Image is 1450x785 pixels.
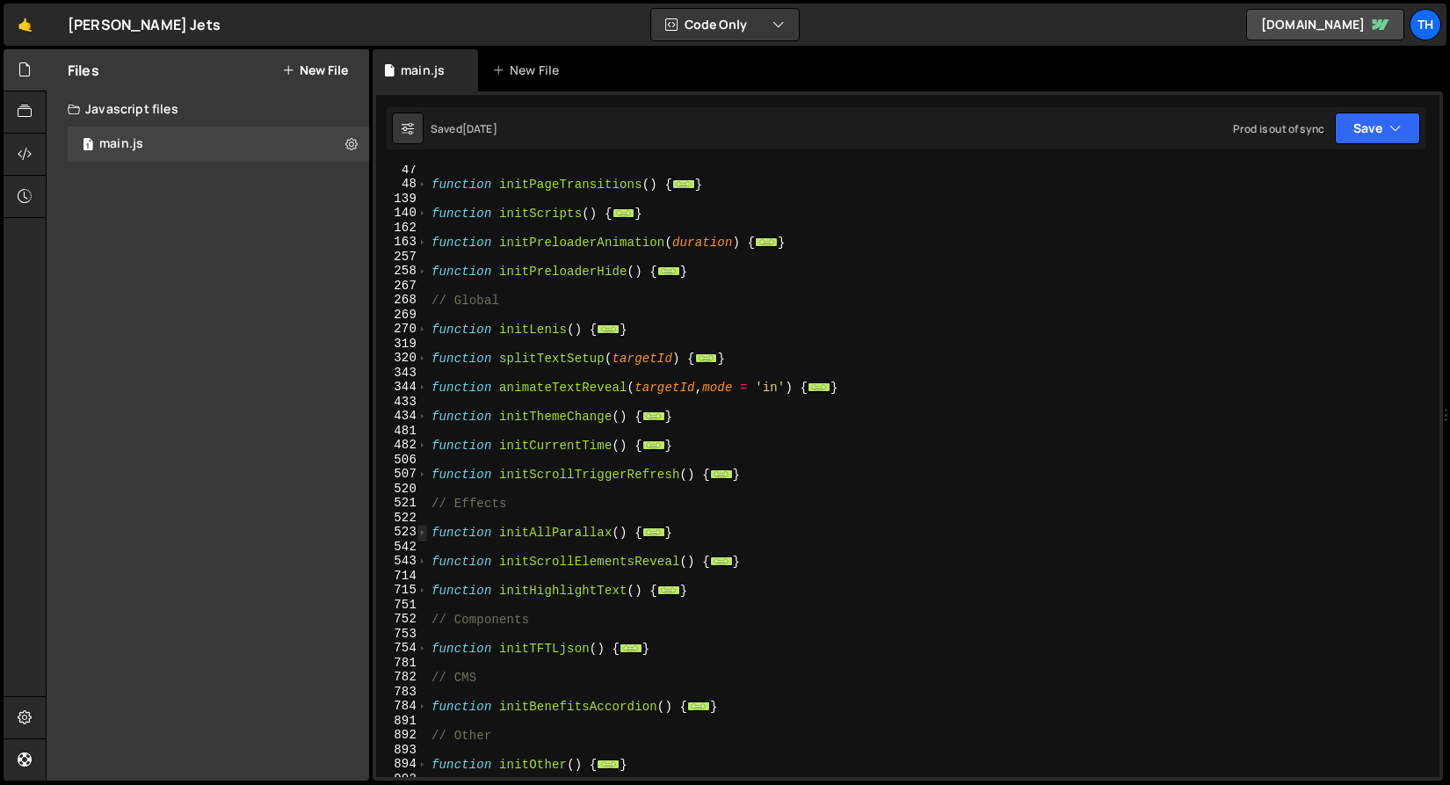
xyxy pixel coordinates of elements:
[376,540,428,555] div: 542
[376,757,428,772] div: 894
[4,4,47,46] a: 🤙
[376,569,428,584] div: 714
[1246,9,1404,40] a: [DOMAIN_NAME]
[376,163,428,178] div: 47
[376,221,428,236] div: 162
[376,554,428,569] div: 543
[376,424,428,439] div: 481
[68,127,369,162] div: 16759/45776.js
[694,353,717,363] span: ...
[642,527,665,537] span: ...
[376,380,428,395] div: 344
[376,250,428,265] div: 257
[376,177,428,192] div: 48
[642,411,665,421] span: ...
[376,583,428,598] div: 715
[755,237,778,247] span: ...
[376,511,428,526] div: 522
[376,467,428,482] div: 507
[376,612,428,627] div: 752
[492,62,566,79] div: New File
[376,627,428,642] div: 753
[710,469,733,479] span: ...
[657,585,680,595] span: ...
[376,395,428,410] div: 433
[620,643,642,653] span: ...
[376,366,428,381] div: 343
[376,453,428,468] div: 506
[672,179,695,189] span: ...
[651,9,799,40] button: Code Only
[1335,113,1420,144] button: Save
[1233,121,1324,136] div: Prod is out of sync
[376,351,428,366] div: 320
[376,728,428,743] div: 892
[83,139,93,153] span: 1
[808,382,830,392] span: ...
[376,743,428,758] div: 893
[68,14,221,35] div: [PERSON_NAME] Jets
[657,266,680,276] span: ...
[462,121,497,136] div: [DATE]
[431,121,497,136] div: Saved
[376,656,428,671] div: 781
[282,63,348,77] button: New File
[376,337,428,352] div: 319
[376,192,428,207] div: 139
[1410,9,1441,40] a: Th
[376,482,428,497] div: 520
[710,556,733,566] span: ...
[376,322,428,337] div: 270
[376,685,428,700] div: 783
[376,525,428,540] div: 523
[687,701,710,711] span: ...
[597,760,620,769] span: ...
[376,714,428,729] div: 891
[376,641,428,656] div: 754
[642,440,665,450] span: ...
[376,496,428,511] div: 521
[376,293,428,308] div: 268
[47,91,369,127] div: Javascript files
[376,699,428,714] div: 784
[376,235,428,250] div: 163
[376,308,428,323] div: 269
[99,136,143,152] div: main.js
[376,670,428,685] div: 782
[597,324,620,334] span: ...
[376,264,428,279] div: 258
[68,61,99,80] h2: Files
[376,279,428,294] div: 267
[376,438,428,453] div: 482
[401,62,445,79] div: main.js
[376,409,428,424] div: 434
[376,598,428,613] div: 751
[612,208,634,218] span: ...
[376,206,428,221] div: 140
